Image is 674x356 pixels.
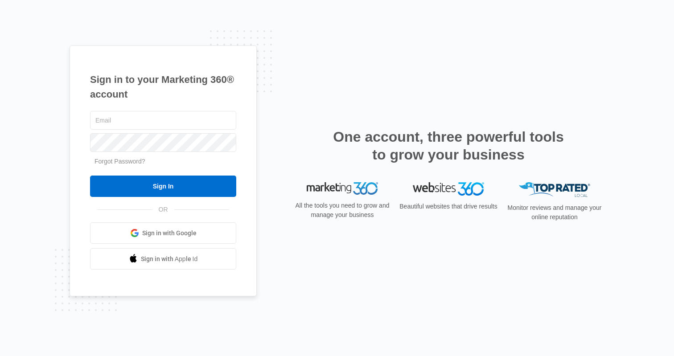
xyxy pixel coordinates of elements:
[152,205,174,214] span: OR
[505,203,604,222] p: Monitor reviews and manage your online reputation
[90,72,236,102] h1: Sign in to your Marketing 360® account
[142,229,197,238] span: Sign in with Google
[330,128,567,164] h2: One account, three powerful tools to grow your business
[90,111,236,130] input: Email
[413,182,484,195] img: Websites 360
[95,158,145,165] a: Forgot Password?
[141,254,198,264] span: Sign in with Apple Id
[519,182,590,197] img: Top Rated Local
[90,248,236,270] a: Sign in with Apple Id
[90,176,236,197] input: Sign In
[307,182,378,195] img: Marketing 360
[399,202,498,211] p: Beautiful websites that drive results
[90,222,236,244] a: Sign in with Google
[292,201,392,220] p: All the tools you need to grow and manage your business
